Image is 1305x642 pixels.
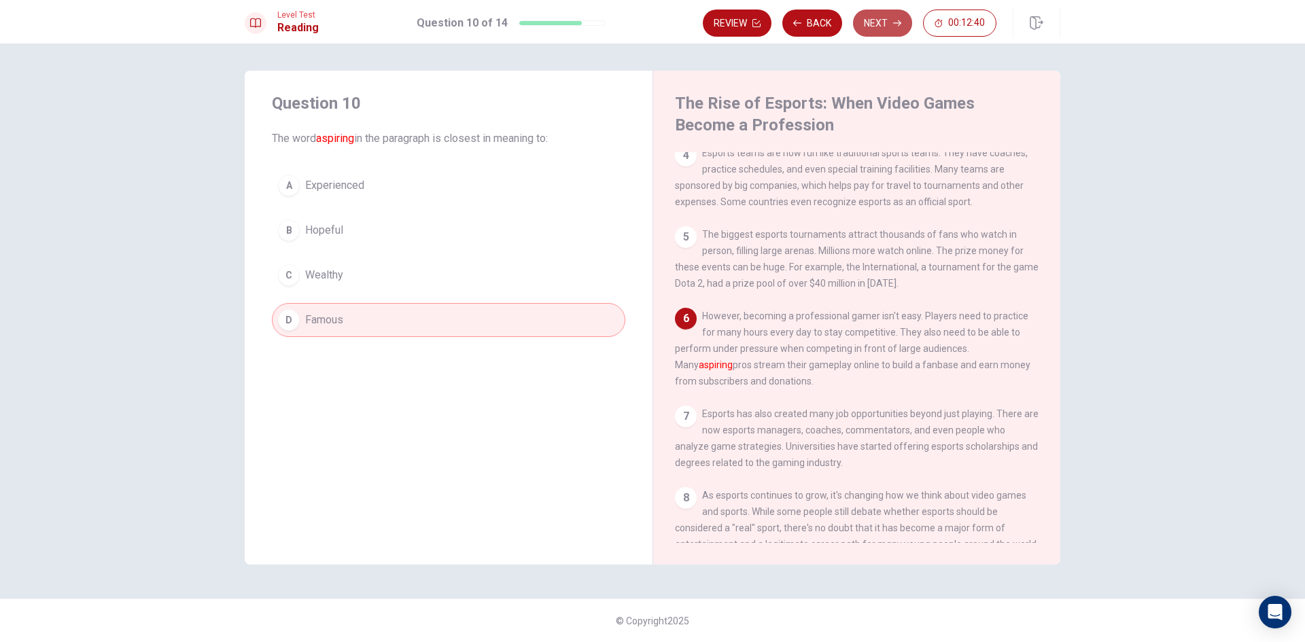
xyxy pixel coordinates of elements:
[675,487,697,509] div: 8
[675,229,1039,289] span: The biggest esports tournaments attract thousands of fans who watch in person, filling large aren...
[923,10,996,37] button: 00:12:40
[272,258,625,292] button: CWealthy
[675,406,697,427] div: 7
[675,226,697,248] div: 5
[675,308,697,329] div: 6
[853,10,912,37] button: Next
[305,222,343,238] span: Hopeful
[305,177,364,194] span: Experienced
[675,408,1039,468] span: Esports has also created many job opportunities beyond just playing. There are now esports manage...
[305,267,343,283] span: Wealthy
[277,20,319,36] h1: Reading
[948,18,985,29] span: 00:12:40
[277,10,319,20] span: Level Test
[699,359,733,370] font: aspiring
[316,132,354,145] font: aspiring
[272,168,625,202] button: AExperienced
[782,10,842,37] button: Back
[417,15,508,31] h1: Question 10 of 14
[1259,596,1291,628] div: Open Intercom Messenger
[675,310,1030,387] span: However, becoming a professional gamer isn't easy. Players need to practice for many hours every ...
[305,312,343,328] span: Famous
[272,213,625,247] button: BHopeful
[616,616,689,626] span: © Copyright 2025
[675,145,697,166] div: 4
[278,175,300,196] div: A
[278,309,300,331] div: D
[675,490,1039,550] span: As esports continues to grow, it's changing how we think about video games and sports. While some...
[272,92,625,114] h4: Question 10
[278,219,300,241] div: B
[278,264,300,286] div: C
[272,130,625,147] span: The word in the paragraph is closest in meaning to:
[703,10,771,37] button: Review
[675,92,1035,136] h4: The Rise of Esports: When Video Games Become a Profession
[272,303,625,337] button: DFamous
